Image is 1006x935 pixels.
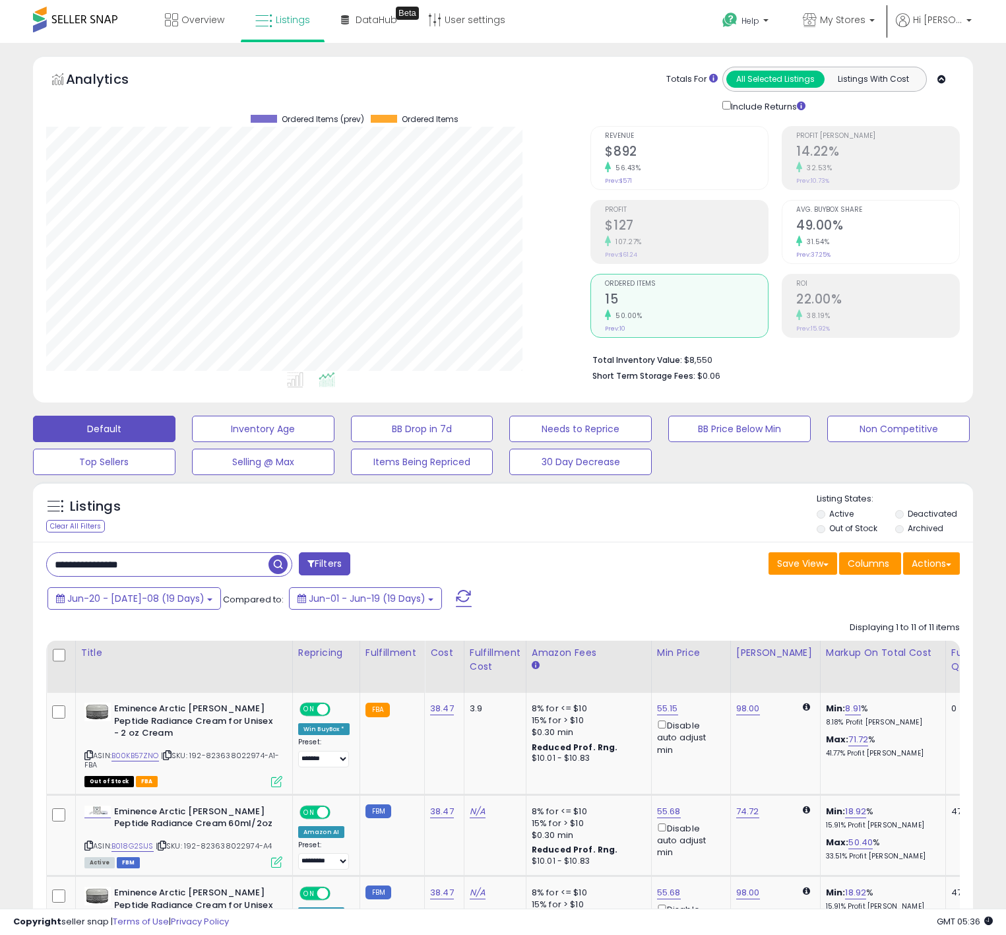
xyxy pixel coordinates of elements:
a: 55.68 [657,886,681,899]
span: ON [301,704,317,715]
div: ASIN: [84,806,282,867]
h2: 49.00% [796,218,959,236]
span: ON [301,806,317,818]
b: Min: [826,805,846,818]
div: Amazon Fees [532,646,646,660]
button: Jun-01 - Jun-19 (19 Days) [289,587,442,610]
div: Fulfillable Quantity [951,646,997,674]
div: $10.01 - $10.83 [532,753,641,764]
div: Title [81,646,287,660]
div: ASIN: [84,703,282,786]
h2: $127 [605,218,768,236]
a: 98.00 [736,886,760,899]
div: 47 [951,887,992,899]
small: FBM [365,804,391,818]
th: The percentage added to the cost of goods (COGS) that forms the calculator for Min & Max prices. [820,641,945,693]
div: Tooltip anchor [396,7,419,20]
a: 50.40 [848,836,873,849]
span: ROI [796,280,959,288]
button: Filters [299,552,350,575]
i: Get Help [722,12,738,28]
button: BB Price Below Min [668,416,811,442]
div: Fulfillment [365,646,419,660]
div: 15% for > $10 [532,715,641,726]
a: 98.00 [736,702,760,715]
a: B018G2SIJS [111,841,154,852]
div: 8% for <= $10 [532,887,641,899]
span: Columns [848,557,889,570]
a: N/A [470,886,486,899]
span: | SKU: 192-823638022974-A1-FBA [84,750,280,770]
h2: 15 [605,292,768,309]
div: Displaying 1 to 11 of 11 items [850,622,960,634]
div: 3.9 [470,703,516,715]
small: Prev: $571 [605,177,632,185]
div: % [826,806,935,830]
div: % [826,887,935,911]
span: $0.06 [697,370,720,382]
small: 38.19% [802,311,830,321]
a: Privacy Policy [171,915,229,928]
button: Save View [769,552,837,575]
b: Eminence Arctic [PERSON_NAME] Peptide Radiance Cream for Unisex - 2 oz Cream [114,703,274,743]
b: Short Term Storage Fees: [592,370,695,381]
div: % [826,734,935,758]
a: N/A [470,805,486,818]
label: Archived [908,523,943,534]
small: Prev: 10 [605,325,625,333]
h2: 14.22% [796,144,959,162]
small: 32.53% [802,163,832,173]
div: Preset: [298,738,350,767]
span: ON [301,888,317,899]
p: Listing States: [817,493,973,505]
div: $0.30 min [532,726,641,738]
div: 0 [951,703,992,715]
button: Non Competitive [827,416,970,442]
div: 15% for > $10 [532,818,641,829]
span: Jun-20 - [DATE]-08 (19 Days) [67,592,204,605]
a: Hi [PERSON_NAME] [896,13,972,43]
div: Win BuyBox * [298,723,350,735]
div: Include Returns [712,98,821,113]
div: Clear All Filters [46,520,105,532]
small: 31.54% [802,237,829,247]
a: 8.91 [845,702,861,715]
h2: 22.00% [796,292,959,309]
button: Default [33,416,175,442]
p: 33.51% Profit [PERSON_NAME] [826,852,935,861]
a: 38.47 [430,886,454,899]
p: 8.18% Profit [PERSON_NAME] [826,718,935,727]
small: FBA [365,703,390,717]
a: 55.68 [657,805,681,818]
h2: $892 [605,144,768,162]
span: FBM [117,857,141,868]
button: Items Being Repriced [351,449,493,475]
span: My Stores [820,13,865,26]
label: Active [829,508,854,519]
img: 31X3-YrDWHL._SL40_.jpg [84,806,111,818]
div: Markup on Total Cost [826,646,940,660]
button: Inventory Age [192,416,334,442]
a: B00KB57ZNO [111,750,159,761]
span: All listings that are currently out of stock and unavailable for purchase on Amazon [84,776,134,787]
span: Ordered Items [605,280,768,288]
button: Listings With Cost [824,71,922,88]
a: Terms of Use [113,915,169,928]
button: Actions [903,552,960,575]
div: Disable auto adjust min [657,821,720,859]
li: $8,550 [592,351,950,367]
button: Top Sellers [33,449,175,475]
small: 50.00% [611,311,642,321]
span: | SKU: 192-823638022974-A4 [156,841,272,851]
b: Min: [826,702,846,715]
a: 71.72 [848,733,868,746]
button: Needs to Reprice [509,416,652,442]
button: Jun-20 - [DATE]-08 (19 Days) [47,587,221,610]
span: Revenue [605,133,768,140]
span: OFF [329,704,350,715]
button: BB Drop in 7d [351,416,493,442]
div: 47 [951,806,992,818]
a: 18.92 [845,805,866,818]
div: 8% for <= $10 [532,806,641,818]
b: Max: [826,733,849,746]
